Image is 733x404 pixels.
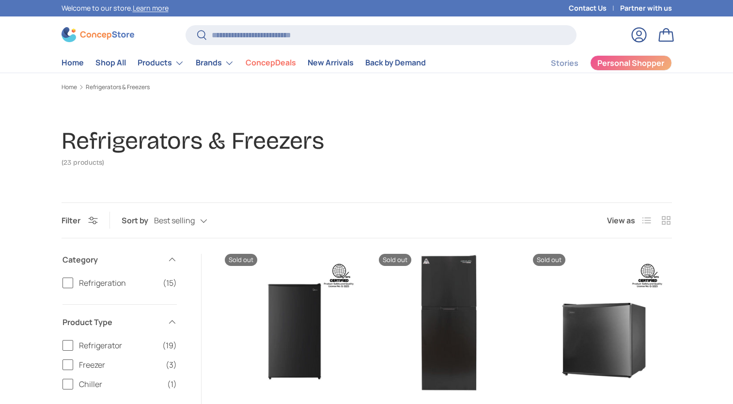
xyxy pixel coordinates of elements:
[62,242,177,277] summary: Category
[167,378,177,390] span: (1)
[597,59,664,67] span: Personal Shopper
[569,3,620,14] a: Contact Us
[95,53,126,72] a: Shop All
[620,3,672,14] a: Partner with us
[533,254,671,392] a: Midea 1.8 cu. ft. Mini Bar Refrigerator
[138,53,184,73] a: Products
[79,359,160,371] span: Freezer
[163,277,177,289] span: (15)
[379,254,517,392] a: Condura No Frost Top Freezer Inverter Refrigerator
[62,158,104,167] span: (23 products)
[62,254,161,265] span: Category
[133,3,169,13] a: Learn more
[225,254,257,266] span: Sold out
[62,126,324,155] h1: Refrigerators & Freezers
[246,53,296,72] a: ConcepDeals
[62,316,161,328] span: Product Type
[225,254,363,392] a: Midea 3.3 cu. ft. Mini Bar Refrigerator
[308,53,354,72] a: New Arrivals
[79,277,157,289] span: Refrigeration
[166,359,177,371] span: (3)
[196,53,234,73] a: Brands
[190,53,240,73] summary: Brands
[154,216,195,225] span: Best selling
[62,53,84,72] a: Home
[379,254,411,266] span: Sold out
[62,305,177,340] summary: Product Type
[528,53,672,73] nav: Secondary
[86,84,150,90] a: Refrigerators & Freezers
[62,83,672,92] nav: Breadcrumbs
[607,215,635,226] span: View as
[533,254,565,266] span: Sold out
[62,27,134,42] img: ConcepStore
[62,84,77,90] a: Home
[79,340,156,351] span: Refrigerator
[62,3,169,14] p: Welcome to our store.
[62,215,98,226] button: Filter
[62,53,426,73] nav: Primary
[132,53,190,73] summary: Products
[365,53,426,72] a: Back by Demand
[79,378,161,390] span: Chiller
[62,215,80,226] span: Filter
[154,212,227,229] button: Best selling
[551,54,578,73] a: Stories
[122,215,154,226] label: Sort by
[162,340,177,351] span: (19)
[590,55,672,71] a: Personal Shopper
